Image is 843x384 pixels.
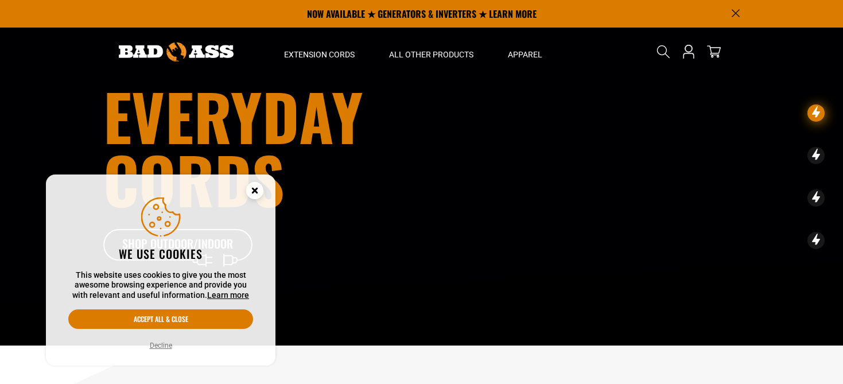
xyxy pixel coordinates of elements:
[119,42,234,61] img: Bad Ass Extension Cords
[68,270,253,301] p: This website uses cookies to give you the most awesome browsing experience and provide you with r...
[284,49,355,60] span: Extension Cords
[68,309,253,329] button: Accept all & close
[389,49,473,60] span: All Other Products
[68,246,253,261] h2: We use cookies
[654,42,673,61] summary: Search
[146,340,176,351] button: Decline
[103,84,485,211] h1: Everyday cords
[491,28,560,76] summary: Apparel
[267,28,372,76] summary: Extension Cords
[508,49,542,60] span: Apparel
[46,174,275,366] aside: Cookie Consent
[372,28,491,76] summary: All Other Products
[207,290,249,300] a: Learn more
